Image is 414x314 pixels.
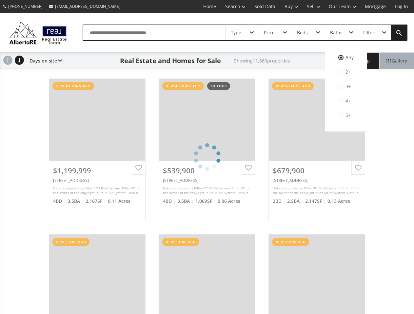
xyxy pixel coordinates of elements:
[332,66,360,78] label: 2+
[234,58,290,63] h2: Showing 11,666 properties
[386,58,407,64] span: Gallery
[363,30,377,35] div: Filters
[297,30,308,35] div: Beds
[7,20,69,46] img: Logo
[55,4,120,9] span: [EMAIL_ADDRESS][DOMAIN_NAME]
[26,53,62,69] div: Days on site
[332,110,360,121] label: 5+
[330,30,343,35] div: Baths
[379,53,414,69] div: Gallery
[8,4,43,9] span: [PHONE_NUMBER]
[120,56,221,65] h1: Real Estate and Homes for Sale
[332,95,360,106] label: 4+
[231,30,241,35] div: Type
[332,81,360,92] label: 3+
[264,30,275,35] div: Price
[46,0,124,12] a: [EMAIL_ADDRESS][DOMAIN_NAME]
[332,52,360,63] label: Any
